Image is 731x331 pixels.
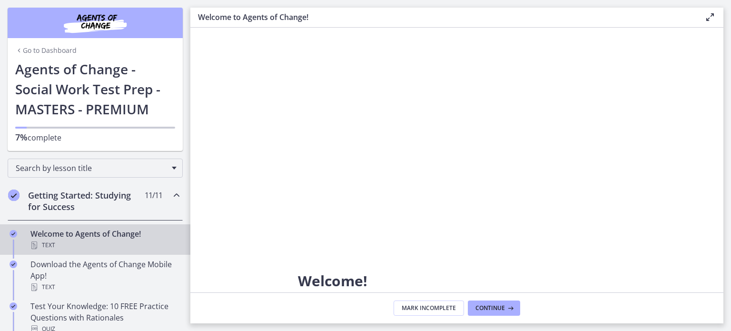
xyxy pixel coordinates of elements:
[475,304,505,312] span: Continue
[198,11,689,23] h3: Welcome to Agents of Change!
[10,230,17,238] i: Completed
[10,302,17,310] i: Completed
[298,271,367,291] span: Welcome!
[30,228,179,251] div: Welcome to Agents of Change!
[30,259,179,293] div: Download the Agents of Change Mobile App!
[394,301,464,316] button: Mark Incomplete
[16,163,167,173] span: Search by lesson title
[30,240,179,251] div: Text
[15,46,77,55] a: Go to Dashboard
[15,131,28,143] span: 7%
[10,261,17,268] i: Completed
[145,190,162,201] span: 11 / 11
[15,131,175,143] p: complete
[8,190,20,201] i: Completed
[15,59,175,119] h1: Agents of Change - Social Work Test Prep - MASTERS - PREMIUM
[30,281,179,293] div: Text
[468,301,520,316] button: Continue
[8,159,183,178] div: Search by lesson title
[402,304,456,312] span: Mark Incomplete
[28,190,144,212] h2: Getting Started: Studying for Success
[38,11,152,34] img: Agents of Change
